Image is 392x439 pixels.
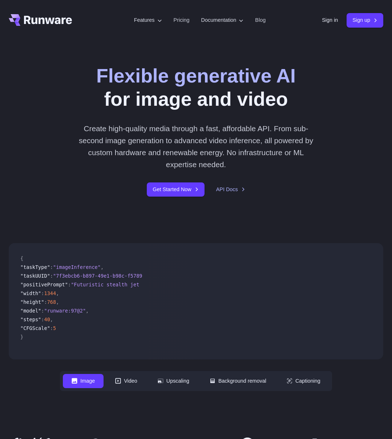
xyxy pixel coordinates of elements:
[20,290,41,296] span: "width"
[149,374,198,388] button: Upscaling
[20,255,23,261] span: {
[50,325,53,331] span: :
[20,264,50,270] span: "taskType"
[44,290,56,296] span: 1344
[68,282,71,287] span: :
[41,290,44,296] span: :
[76,122,316,171] p: Create high-quality media through a fast, affordable API. From sub-second image generation to adv...
[50,317,53,322] span: ,
[41,317,44,322] span: :
[41,308,44,314] span: :
[20,325,50,331] span: "CFGScale"
[20,299,44,305] span: "height"
[106,374,146,388] button: Video
[44,317,50,322] span: 40
[50,273,53,279] span: :
[216,185,245,194] a: API Docs
[53,273,166,279] span: "7f3ebcb6-b897-49e1-b98c-f5789d2d40d7"
[20,308,41,314] span: "model"
[20,317,41,322] span: "steps"
[44,308,86,314] span: "runware:97@2"
[20,282,68,287] span: "positivePrompt"
[9,14,72,26] a: Go to /
[96,64,296,111] h1: for image and video
[50,264,53,270] span: :
[44,299,47,305] span: :
[71,282,342,287] span: "Futuristic stealth jet streaking through a neon-lit cityscape with glowing purple exhaust"
[56,299,59,305] span: ,
[53,325,56,331] span: 5
[278,374,329,388] button: Captioning
[174,16,190,24] a: Pricing
[56,290,59,296] span: ,
[134,16,162,24] label: Features
[255,16,266,24] a: Blog
[20,273,50,279] span: "taskUUID"
[86,308,89,314] span: ,
[20,334,23,340] span: }
[96,65,296,86] strong: Flexible generative AI
[201,374,275,388] button: Background removal
[201,16,244,24] label: Documentation
[147,182,204,197] a: Get Started Now
[63,374,104,388] button: Image
[47,299,56,305] span: 768
[347,13,383,27] a: Sign up
[101,264,104,270] span: ,
[53,264,101,270] span: "imageInference"
[322,16,338,24] a: Sign in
